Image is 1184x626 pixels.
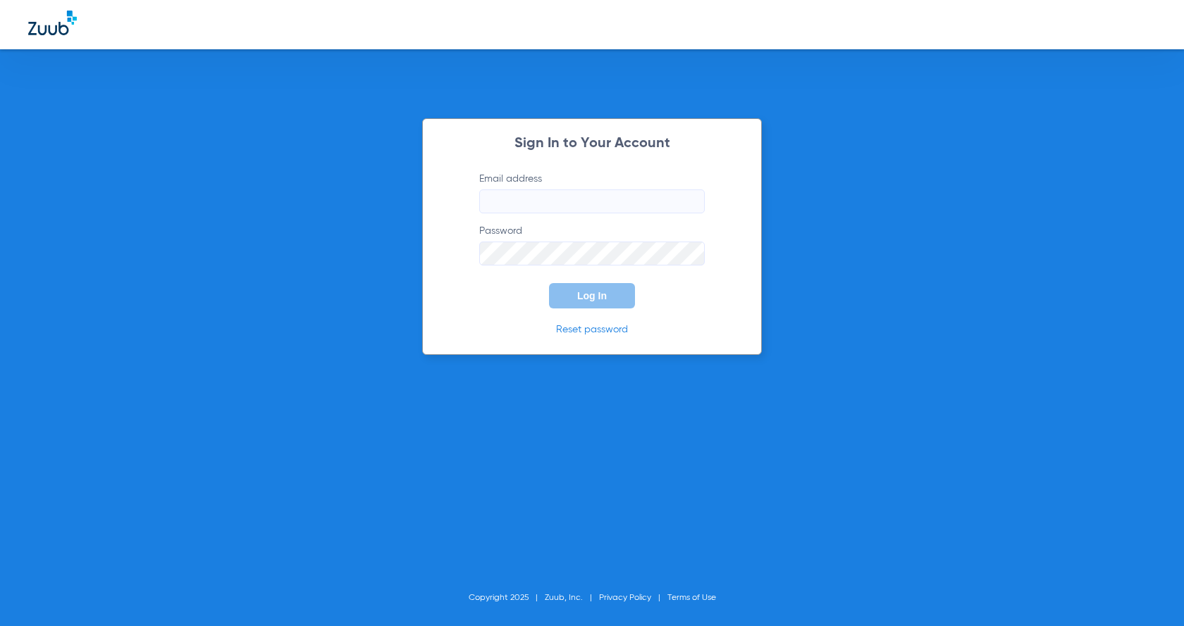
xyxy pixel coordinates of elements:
[479,224,705,265] label: Password
[556,325,628,334] a: Reset password
[479,172,705,213] label: Email address
[667,594,716,602] a: Terms of Use
[28,11,77,35] img: Zuub Logo
[479,189,705,213] input: Email address
[545,591,599,605] li: Zuub, Inc.
[577,290,607,301] span: Log In
[469,591,545,605] li: Copyright 2025
[549,283,635,308] button: Log In
[599,594,651,602] a: Privacy Policy
[458,137,726,151] h2: Sign In to Your Account
[479,242,705,265] input: Password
